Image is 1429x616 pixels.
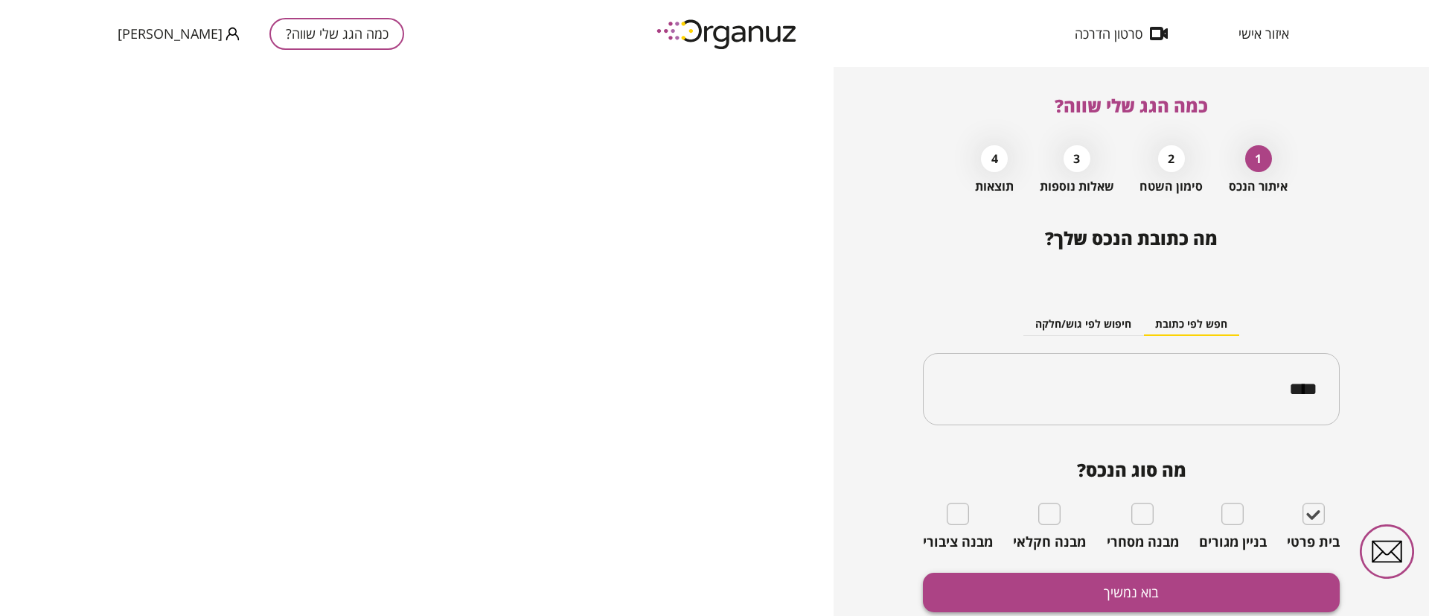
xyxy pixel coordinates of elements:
button: איזור אישי [1216,26,1311,41]
span: שאלות נוספות [1040,180,1114,194]
img: logo [646,13,810,54]
span: איזור אישי [1238,26,1289,41]
span: כמה הגג שלי שווה? [1055,93,1208,118]
span: סימון השטח [1139,180,1203,194]
span: [PERSON_NAME] [118,26,223,41]
button: חפש לפי כתובת [1143,314,1239,336]
span: סרטון הדרכה [1075,26,1142,41]
button: [PERSON_NAME] [118,25,240,43]
button: סרטון הדרכה [1052,26,1190,41]
div: 3 [1064,145,1090,172]
span: מבנה מסחרי [1107,534,1179,550]
span: בית פרטי [1287,534,1340,550]
span: איתור הנכס [1229,180,1288,194]
span: מה כתובת הנכס שלך? [1045,226,1218,250]
span: מבנה חקלאי [1013,534,1086,550]
button: בוא נמשיך [923,573,1340,612]
span: מה סוג הנכס? [923,460,1340,480]
button: חיפוש לפי גוש/חלקה [1023,314,1143,336]
button: כמה הגג שלי שווה? [269,18,404,50]
div: 1 [1245,145,1272,172]
span: בניין מגורים [1199,534,1267,550]
div: 2 [1158,145,1185,172]
span: תוצאות [975,180,1014,194]
span: מבנה ציבורי [923,534,993,550]
div: 4 [981,145,1008,172]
